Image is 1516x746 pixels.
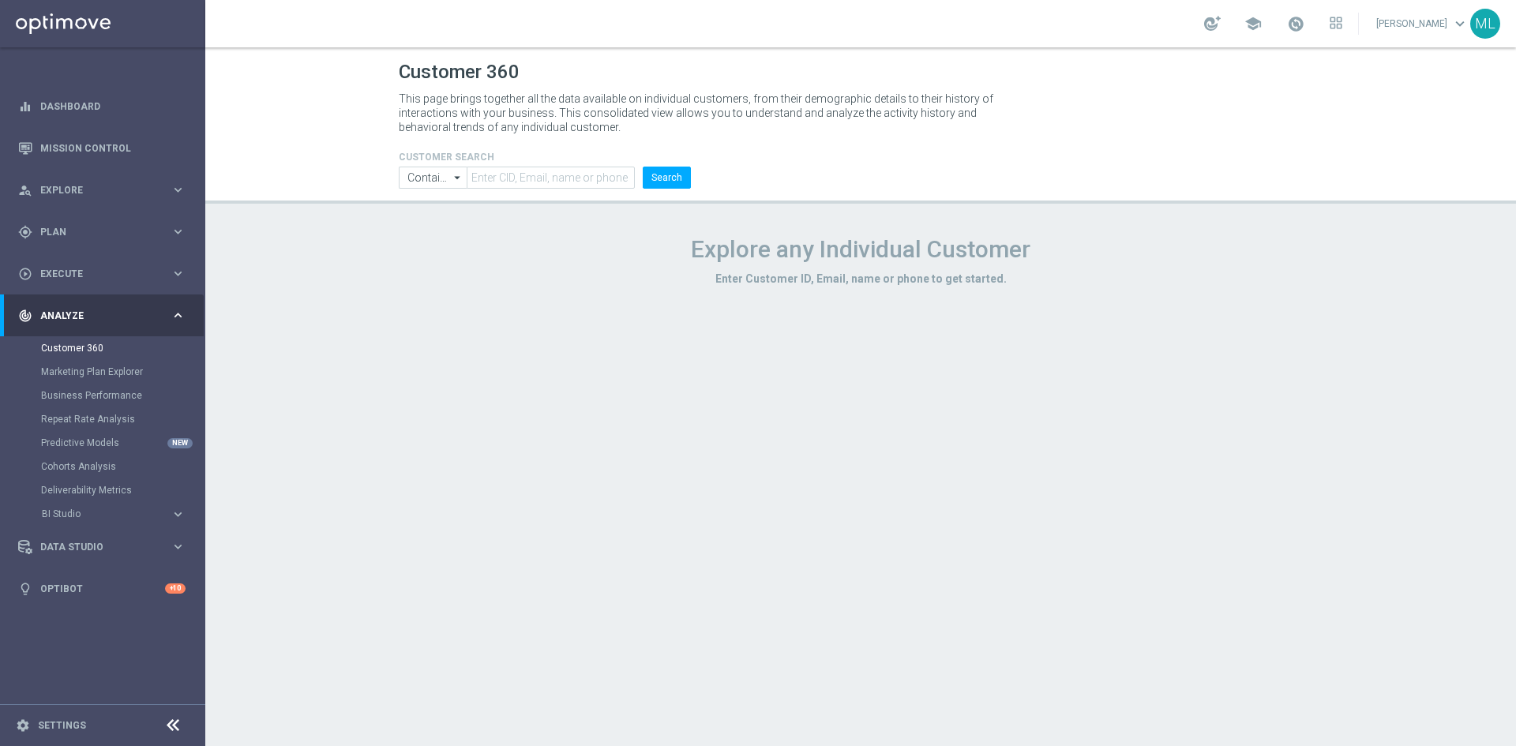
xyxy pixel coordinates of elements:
[171,507,186,522] i: keyboard_arrow_right
[399,167,467,189] input: Contains
[40,311,171,321] span: Analyze
[171,266,186,281] i: keyboard_arrow_right
[41,389,164,402] a: Business Performance
[18,99,32,114] i: equalizer
[41,366,164,378] a: Marketing Plan Explorer
[18,225,171,239] div: Plan
[40,227,171,237] span: Plan
[41,437,164,449] a: Predictive Models
[41,336,204,360] div: Customer 360
[18,568,186,609] div: Optibot
[17,226,186,238] button: gps_fixed Plan keyboard_arrow_right
[41,508,186,520] button: BI Studio keyboard_arrow_right
[42,509,171,519] div: BI Studio
[18,267,32,281] i: play_circle_outline
[17,541,186,553] button: Data Studio keyboard_arrow_right
[1470,9,1500,39] div: ML
[450,167,466,188] i: arrow_drop_down
[18,267,171,281] div: Execute
[1451,15,1469,32] span: keyboard_arrow_down
[18,582,32,596] i: lightbulb
[18,85,186,127] div: Dashboard
[18,127,186,169] div: Mission Control
[41,502,204,526] div: BI Studio
[399,272,1323,286] h3: Enter Customer ID, Email, name or phone to get started.
[17,268,186,280] button: play_circle_outline Execute keyboard_arrow_right
[42,509,155,519] span: BI Studio
[18,309,32,323] i: track_changes
[40,542,171,552] span: Data Studio
[41,360,204,384] div: Marketing Plan Explorer
[171,224,186,239] i: keyboard_arrow_right
[41,484,164,497] a: Deliverability Metrics
[18,225,32,239] i: gps_fixed
[17,100,186,113] button: equalizer Dashboard
[41,455,204,478] div: Cohorts Analysis
[41,384,204,407] div: Business Performance
[1244,15,1262,32] span: school
[17,142,186,155] button: Mission Control
[1375,12,1470,36] a: [PERSON_NAME]keyboard_arrow_down
[399,152,691,163] h4: CUSTOMER SEARCH
[18,540,171,554] div: Data Studio
[40,186,171,195] span: Explore
[41,413,164,425] a: Repeat Rate Analysis
[40,127,186,169] a: Mission Control
[171,182,186,197] i: keyboard_arrow_right
[165,583,186,594] div: +10
[18,309,171,323] div: Analyze
[38,721,86,730] a: Settings
[41,407,204,431] div: Repeat Rate Analysis
[643,167,691,189] button: Search
[17,583,186,595] button: lightbulb Optibot +10
[17,309,186,322] button: track_changes Analyze keyboard_arrow_right
[16,718,30,733] i: settings
[40,269,171,279] span: Execute
[18,183,171,197] div: Explore
[41,431,204,455] div: Predictive Models
[167,438,193,448] div: NEW
[399,92,1007,134] p: This page brings together all the data available on individual customers, from their demographic ...
[399,235,1323,264] h1: Explore any Individual Customer
[171,308,186,323] i: keyboard_arrow_right
[41,342,164,354] a: Customer 360
[467,167,635,189] input: Enter CID, Email, name or phone
[17,184,186,197] button: person_search Explore keyboard_arrow_right
[41,478,204,502] div: Deliverability Metrics
[171,539,186,554] i: keyboard_arrow_right
[41,460,164,473] a: Cohorts Analysis
[40,568,165,609] a: Optibot
[399,61,1323,84] h1: Customer 360
[18,183,32,197] i: person_search
[40,85,186,127] a: Dashboard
